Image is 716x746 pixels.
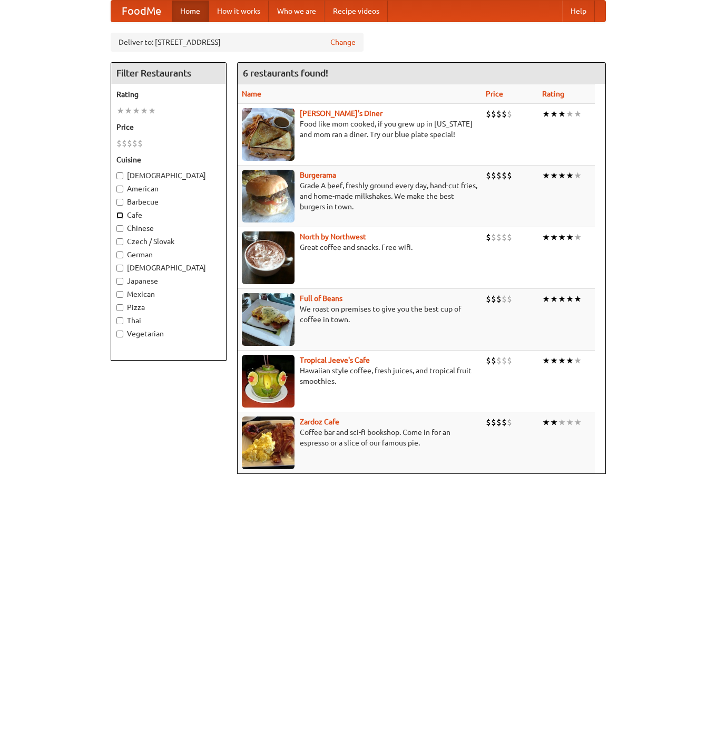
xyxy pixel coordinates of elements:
[243,68,328,78] ng-pluralize: 6 restaurants found!
[491,293,496,305] li: $
[111,1,172,22] a: FoodMe
[116,249,221,260] label: German
[116,223,221,234] label: Chinese
[542,416,550,428] li: ★
[507,416,512,428] li: $
[566,416,574,428] li: ★
[496,108,502,120] li: $
[502,416,507,428] li: $
[116,263,221,273] label: [DEMOGRAPHIC_DATA]
[491,231,496,243] li: $
[550,416,558,428] li: ★
[116,122,221,132] h5: Price
[574,416,582,428] li: ★
[116,304,123,311] input: Pizza
[502,355,507,366] li: $
[550,108,558,120] li: ★
[502,231,507,243] li: $
[558,355,566,366] li: ★
[242,119,477,140] p: Food like mom cooked, if you grew up in [US_STATE] and mom ran a diner. Try our blue plate special!
[496,170,502,181] li: $
[566,108,574,120] li: ★
[111,63,226,84] h4: Filter Restaurants
[116,238,123,245] input: Czech / Slovak
[491,416,496,428] li: $
[242,427,477,448] p: Coffee bar and sci-fi bookshop. Come in for an espresso or a slice of our famous pie.
[172,1,209,22] a: Home
[507,108,512,120] li: $
[330,37,356,47] a: Change
[491,170,496,181] li: $
[300,171,336,179] b: Burgerama
[502,293,507,305] li: $
[486,293,491,305] li: $
[486,355,491,366] li: $
[116,183,221,194] label: American
[116,315,221,326] label: Thai
[116,331,123,337] input: Vegetarian
[562,1,595,22] a: Help
[486,231,491,243] li: $
[542,355,550,366] li: ★
[116,236,221,247] label: Czech / Slovak
[574,170,582,181] li: ★
[116,154,221,165] h5: Cuisine
[116,105,124,117] li: ★
[242,365,477,386] p: Hawaiian style coffee, fresh juices, and tropical fruit smoothies.
[300,109,382,118] a: [PERSON_NAME]'s Diner
[550,293,558,305] li: ★
[566,231,574,243] li: ★
[496,293,502,305] li: $
[242,231,295,284] img: north.jpg
[507,231,512,243] li: $
[566,293,574,305] li: ★
[300,232,366,241] a: North by Northwest
[116,197,221,207] label: Barbecue
[116,278,123,285] input: Japanese
[209,1,269,22] a: How it works
[116,212,123,219] input: Cafe
[148,105,156,117] li: ★
[486,108,491,120] li: $
[116,170,221,181] label: [DEMOGRAPHIC_DATA]
[491,355,496,366] li: $
[124,105,132,117] li: ★
[242,293,295,346] img: beans.jpg
[300,294,342,303] a: Full of Beans
[574,293,582,305] li: ★
[574,108,582,120] li: ★
[116,302,221,313] label: Pizza
[116,186,123,192] input: American
[574,355,582,366] li: ★
[542,231,550,243] li: ★
[574,231,582,243] li: ★
[111,33,364,52] div: Deliver to: [STREET_ADDRESS]
[116,291,123,298] input: Mexican
[116,328,221,339] label: Vegetarian
[550,355,558,366] li: ★
[558,416,566,428] li: ★
[300,356,370,364] a: Tropical Jeeve's Cafe
[138,138,143,149] li: $
[558,231,566,243] li: ★
[116,138,122,149] li: $
[116,317,123,324] input: Thai
[116,225,123,232] input: Chinese
[116,251,123,258] input: German
[491,108,496,120] li: $
[242,108,295,161] img: sallys.jpg
[140,105,148,117] li: ★
[242,355,295,408] img: jeeves.jpg
[486,416,491,428] li: $
[496,416,502,428] li: $
[300,418,339,426] a: Zardoz Cafe
[269,1,325,22] a: Who we are
[542,293,550,305] li: ★
[116,89,221,100] h5: Rating
[550,170,558,181] li: ★
[558,293,566,305] li: ★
